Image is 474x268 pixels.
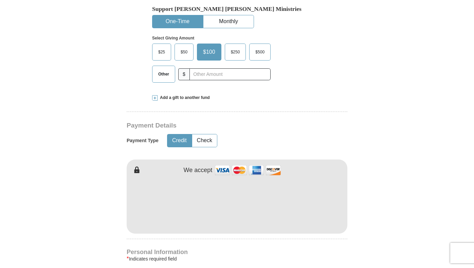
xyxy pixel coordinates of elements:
[178,68,190,80] span: $
[152,15,203,28] button: One-Time
[127,249,347,255] h4: Personal Information
[189,68,271,80] input: Other Amount
[192,134,217,147] button: Check
[155,69,172,79] span: Other
[200,47,219,57] span: $100
[203,15,254,28] button: Monthly
[155,47,168,57] span: $25
[177,47,191,57] span: $50
[127,122,300,130] h3: Payment Details
[127,255,347,263] div: Indicates required field
[158,95,210,101] span: Add a gift to another fund
[152,36,194,40] strong: Select Giving Amount
[167,134,192,147] button: Credit
[152,5,322,13] h5: Support [PERSON_NAME] [PERSON_NAME] Ministries
[227,47,243,57] span: $250
[127,138,159,144] h5: Payment Type
[252,47,268,57] span: $500
[184,167,213,174] h4: We accept
[214,163,282,178] img: credit cards accepted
